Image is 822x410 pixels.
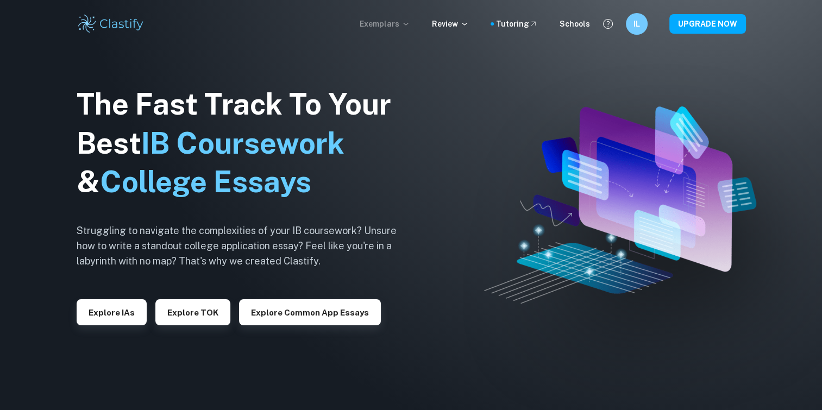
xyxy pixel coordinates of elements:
[155,307,230,317] a: Explore TOK
[77,223,413,269] h6: Struggling to navigate the complexities of your IB coursework? Unsure how to write a standout col...
[630,18,643,30] h6: IL
[360,18,410,30] p: Exemplars
[599,15,617,33] button: Help and Feedback
[239,307,381,317] a: Explore Common App essays
[77,299,147,325] button: Explore IAs
[496,18,538,30] a: Tutoring
[432,18,469,30] p: Review
[560,18,590,30] a: Schools
[77,307,147,317] a: Explore IAs
[626,13,648,35] button: IL
[669,14,746,34] button: UPGRADE NOW
[77,85,413,202] h1: The Fast Track To Your Best &
[155,299,230,325] button: Explore TOK
[77,13,146,35] img: Clastify logo
[239,299,381,325] button: Explore Common App essays
[484,106,756,303] img: Clastify hero
[100,165,311,199] span: College Essays
[141,126,344,160] span: IB Coursework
